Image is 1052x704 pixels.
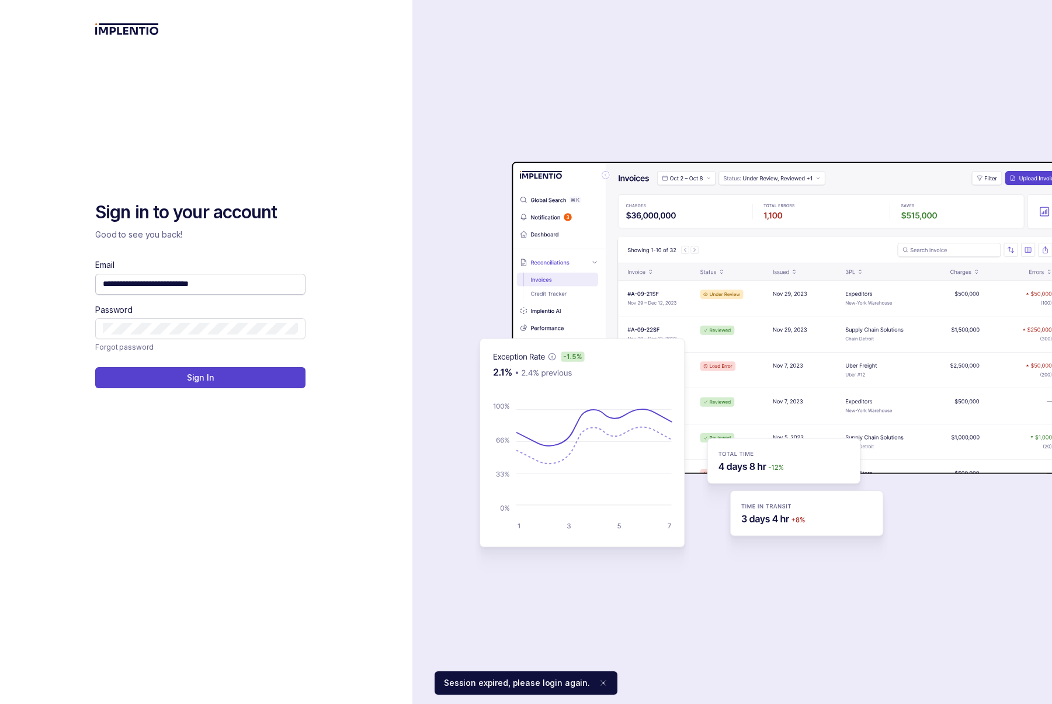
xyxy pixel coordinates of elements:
[95,341,153,353] p: Forgot password
[95,229,305,241] p: Good to see you back!
[95,304,133,316] label: Password
[95,23,159,35] img: logo
[444,677,590,689] p: Session expired, please login again.
[95,367,305,388] button: Sign In
[95,259,114,271] label: Email
[95,341,153,353] a: Link Forgot password
[187,372,214,384] p: Sign In
[95,201,305,224] h2: Sign in to your account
